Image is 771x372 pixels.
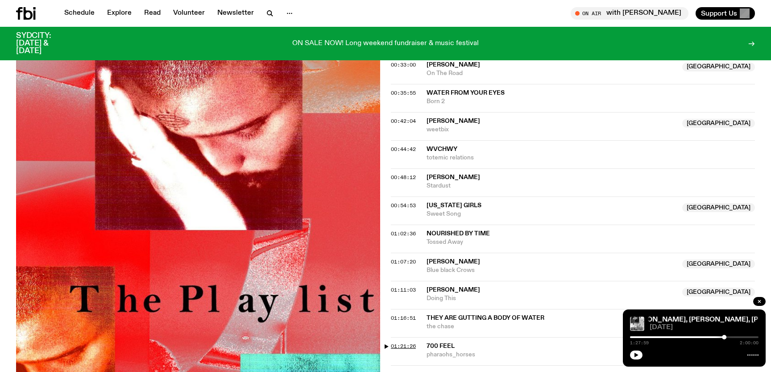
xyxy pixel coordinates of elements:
[740,341,759,345] span: 2:00:00
[391,89,416,96] span: 00:35:55
[630,341,649,345] span: 1:27:59
[682,203,755,212] span: [GEOGRAPHIC_DATA]
[682,119,755,128] span: [GEOGRAPHIC_DATA]
[650,324,759,331] span: [DATE]
[391,117,416,125] span: 00:42:04
[696,7,755,20] button: Support Us
[427,154,755,162] span: totemic relations
[391,61,416,68] span: 00:33:00
[427,287,480,293] span: [PERSON_NAME]
[391,231,416,236] button: 01:02:36
[391,147,416,152] button: 00:44:42
[427,210,677,218] span: Sweet Song
[139,7,166,20] a: Read
[682,259,755,268] span: [GEOGRAPHIC_DATA]
[391,146,416,153] span: 00:44:42
[427,62,480,68] span: [PERSON_NAME]
[391,63,416,67] button: 00:33:00
[427,294,677,303] span: Doing This
[391,202,416,209] span: 00:54:53
[682,63,755,71] span: [GEOGRAPHIC_DATA]
[427,118,480,124] span: [PERSON_NAME]
[427,125,677,134] span: weetbix
[427,69,677,78] span: On The Road
[391,344,416,349] button: 01:21:26
[391,314,416,322] span: 01:16:51
[212,7,259,20] a: Newsletter
[391,175,416,180] button: 00:48:12
[391,203,416,208] button: 00:54:53
[427,343,455,349] span: 700 Feel
[391,119,416,124] button: 00:42:04
[427,97,755,106] span: Born 2
[292,40,479,48] p: ON SALE NOW! Long weekend fundraiser & music festival
[701,9,737,17] span: Support Us
[16,32,73,55] h3: SYDCITY: [DATE] & [DATE]
[427,322,755,331] span: the chase
[571,7,688,20] button: On Airwith [PERSON_NAME]
[391,174,416,181] span: 00:48:12
[427,146,457,152] span: WVCHWY
[427,351,677,359] span: pharaohs_horses
[682,288,755,297] span: [GEOGRAPHIC_DATA]
[427,266,677,275] span: Blue black Crows
[427,90,505,96] span: Water From Your Eyes
[391,259,416,264] button: 01:07:20
[427,230,490,237] span: Nourished By Time
[391,91,416,96] button: 00:35:55
[427,259,480,265] span: [PERSON_NAME]
[391,258,416,265] span: 01:07:20
[427,182,755,190] span: Stardust
[102,7,137,20] a: Explore
[391,343,416,350] span: 01:21:26
[427,238,755,247] span: Tossed Away
[391,230,416,237] span: 01:02:36
[59,7,100,20] a: Schedule
[391,288,416,293] button: 01:11:03
[427,202,481,209] span: [US_STATE] Girls
[391,316,416,321] button: 01:16:51
[168,7,210,20] a: Volunteer
[391,286,416,293] span: 01:11:03
[427,174,480,180] span: [PERSON_NAME]
[427,315,544,321] span: They Are Gutting A Body Of Water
